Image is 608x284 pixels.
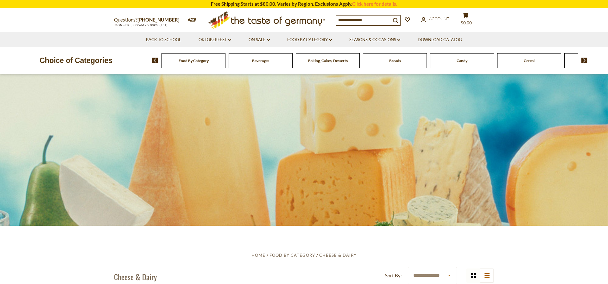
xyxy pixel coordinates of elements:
[252,58,269,63] a: Beverages
[179,58,209,63] a: Food By Category
[524,58,535,63] a: Cereal
[349,36,400,43] a: Seasons & Occasions
[137,17,180,22] a: [PHONE_NUMBER]
[429,16,449,21] span: Account
[352,1,397,7] a: Click here for details.
[114,16,184,24] p: Questions?
[114,23,168,27] span: MON - FRI, 9:00AM - 5:00PM (EST)
[146,36,181,43] a: Back to School
[287,36,332,43] a: Food By Category
[457,58,467,63] a: Candy
[152,58,158,63] img: previous arrow
[581,58,587,63] img: next arrow
[114,272,157,281] h1: Cheese & Dairy
[308,58,348,63] a: Baking, Cakes, Desserts
[199,36,231,43] a: Oktoberfest
[249,36,270,43] a: On Sale
[389,58,401,63] a: Breads
[269,253,315,258] a: Food By Category
[456,12,475,28] button: $0.00
[421,16,449,22] a: Account
[385,272,402,280] label: Sort By:
[418,36,462,43] a: Download Catalog
[319,253,357,258] a: Cheese & Dairy
[251,253,265,258] a: Home
[461,20,472,25] span: $0.00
